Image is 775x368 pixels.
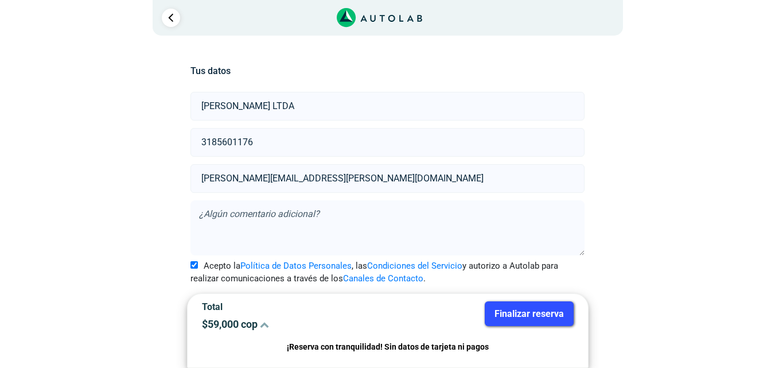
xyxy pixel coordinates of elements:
[162,9,180,27] a: Ir al paso anterior
[190,261,198,269] input: Acepto laPolítica de Datos Personales, lasCondiciones del Servicioy autorizo a Autolab para reali...
[367,261,462,271] a: Condiciones del Servicio
[202,318,379,330] p: $ 59,000 cop
[202,340,574,354] p: ¡Reserva con tranquilidad! Sin datos de tarjeta ni pagos
[190,65,585,76] h5: Tus datos
[190,92,585,121] input: Nombre y apellido
[190,164,585,193] input: Correo electrónico
[190,128,585,157] input: Celular
[202,301,379,312] p: Total
[343,273,423,284] a: Canales de Contacto
[485,301,574,326] button: Finalizar reserva
[337,11,422,22] a: Link al sitio de autolab
[190,259,585,285] label: Acepto la , las y autorizo a Autolab para realizar comunicaciones a través de los .
[240,261,352,271] a: Política de Datos Personales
